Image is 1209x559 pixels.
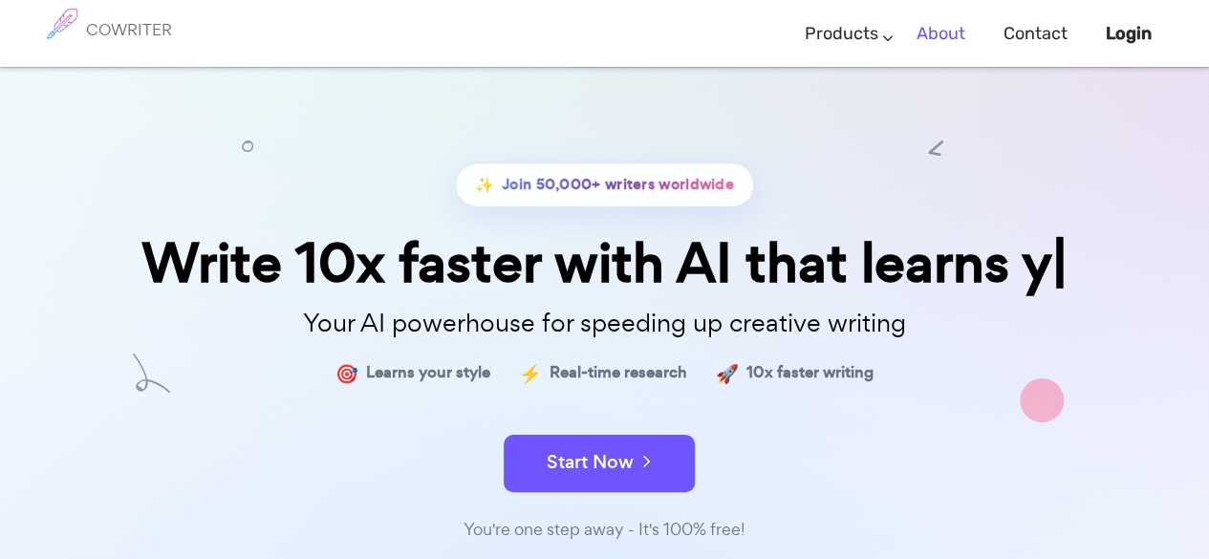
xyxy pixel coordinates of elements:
span: Learns your style [366,359,490,387]
b: Login [1106,23,1152,44]
a: About [917,6,965,62]
button: Start Now [504,435,695,492]
span: ⚡ [519,359,542,387]
h6: COWRITER [86,21,172,38]
div: Write 10x faster with AI that learns y [127,236,1083,290]
div: You're one step away - It's 100% free! [127,516,1083,544]
span: Join 50,000+ writers worldwide [502,171,734,199]
a: Contact [1004,6,1068,62]
p: Your AI powerhouse for speeding up creative writing [127,303,1083,344]
a: Products [805,6,878,62]
span: Real-time research [550,359,687,387]
span: 10x faster writing [746,359,874,387]
span: 🎯 [335,359,358,387]
a: Login [1106,6,1152,62]
span: ✨ [475,171,494,199]
span: 🚀 [716,359,739,387]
